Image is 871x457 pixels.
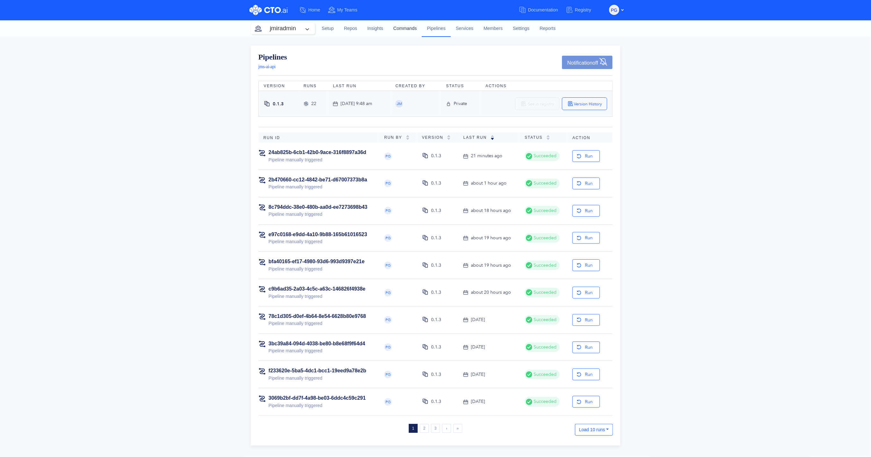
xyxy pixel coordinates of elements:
[567,101,574,107] img: version-history.svg
[258,132,379,143] th: Run ID
[572,341,600,353] button: Run
[385,318,391,322] span: PG
[454,100,467,107] div: Private
[362,20,388,37] a: Insights
[269,232,367,237] a: e97c0168-e9dd-4a10-9b88-165b61016523
[269,320,366,327] div: Pipeline manually triggered
[299,4,328,16] a: Home
[572,178,600,189] button: Run
[269,313,366,319] a: 78c1d305-d0ef-4b64-8e54-6628b80e9768
[471,344,485,351] div: [DATE]
[384,135,406,140] span: Run By
[508,20,535,37] a: Settings
[575,7,591,12] span: Registry
[609,5,619,15] button: PG
[337,7,357,12] span: My Teams
[471,316,485,323] div: [DATE]
[328,81,390,91] th: Last Run
[525,135,546,140] span: Status
[446,101,451,107] img: private-icon.svg
[269,402,366,409] div: Pipeline manually triggered
[431,398,441,405] div: 0.1.3
[431,262,441,269] div: 0.1.3
[532,262,557,269] span: Succeeded
[388,20,422,37] a: Commands
[431,235,441,242] div: 0.1.3
[385,400,391,404] span: PG
[572,396,600,408] button: Run
[431,152,441,159] div: 0.1.3
[269,286,365,292] a: c9b6ad35-2a03-4c5c-a63c-146826f4938e
[249,5,288,15] img: CTO.ai Logo
[471,289,511,296] div: about 20 hours ago
[431,344,441,351] div: 0.1.3
[532,289,557,296] span: Succeeded
[471,207,511,214] div: about 18 hours ago
[528,7,558,12] span: Documentation
[269,150,366,155] a: 24ab825b-6cb1-42b0-9ace-316f8897a36d
[269,204,367,210] a: 8c794ddc-38e0-480b-aa0d-ee7273698b43
[532,152,557,159] span: Succeeded
[328,4,365,16] a: My Teams
[385,373,391,376] span: PG
[431,207,441,214] div: 0.1.3
[273,101,284,107] span: 0.1.3
[535,20,561,37] a: Reports
[258,53,287,61] a: Pipelines
[385,345,391,349] span: PG
[409,424,418,433] span: 1
[431,371,441,378] div: 0.1.3
[269,293,365,300] div: Pipeline manually triggered
[572,150,600,162] button: Run
[251,23,315,34] button: jmiradmin
[611,5,617,15] span: PG
[447,135,451,140] img: sorting-empty.svg
[562,97,607,110] button: Version History
[269,238,367,245] div: Pipeline manually triggered
[431,316,441,323] div: 0.1.3
[385,291,391,295] span: PG
[269,341,365,346] a: 3bc39a84-094d-4038-be80-b8e68f9f64d4
[431,180,441,187] div: 0.1.3
[471,398,485,405] div: [DATE]
[258,64,276,69] span: jms-ai-api
[269,183,367,190] div: Pipeline manually triggered
[491,135,494,140] img: sorting-down.svg
[572,232,600,244] button: Run
[317,20,339,37] a: Setup
[532,207,557,214] span: Succeeded
[397,102,402,106] span: JM
[572,205,600,217] button: Run
[385,264,391,267] span: PG
[532,344,557,351] span: Succeeded
[479,20,508,37] a: Members
[471,371,485,378] div: [DATE]
[519,4,565,16] a: Documentation
[431,424,440,433] a: 3
[572,259,600,271] button: Run
[422,20,450,37] a: Pipelines
[471,235,511,242] div: about 19 hours ago
[562,56,613,69] button: Notificationoff
[546,135,550,140] img: sorting-empty.svg
[463,135,491,140] span: Last Run
[532,398,557,405] span: Succeeded
[441,81,480,91] th: Status
[311,100,316,107] div: 22
[566,4,599,16] a: Registry
[385,209,391,213] span: PG
[532,235,557,242] span: Succeeded
[431,289,441,296] div: 0.1.3
[269,156,366,163] div: Pipeline manually triggered
[269,259,365,264] a: bfa40165-ef17-4980-93d6-993d9397e21e
[406,135,410,140] img: sorting-empty.svg
[269,375,366,382] div: Pipeline manually triggered
[269,211,367,218] div: Pipeline manually triggered
[451,20,479,37] a: Services
[532,316,557,323] span: Succeeded
[385,154,391,158] span: PG
[269,347,365,354] div: Pipeline manually triggered
[457,426,459,431] span: »
[385,181,391,185] span: PG
[385,236,391,240] span: PG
